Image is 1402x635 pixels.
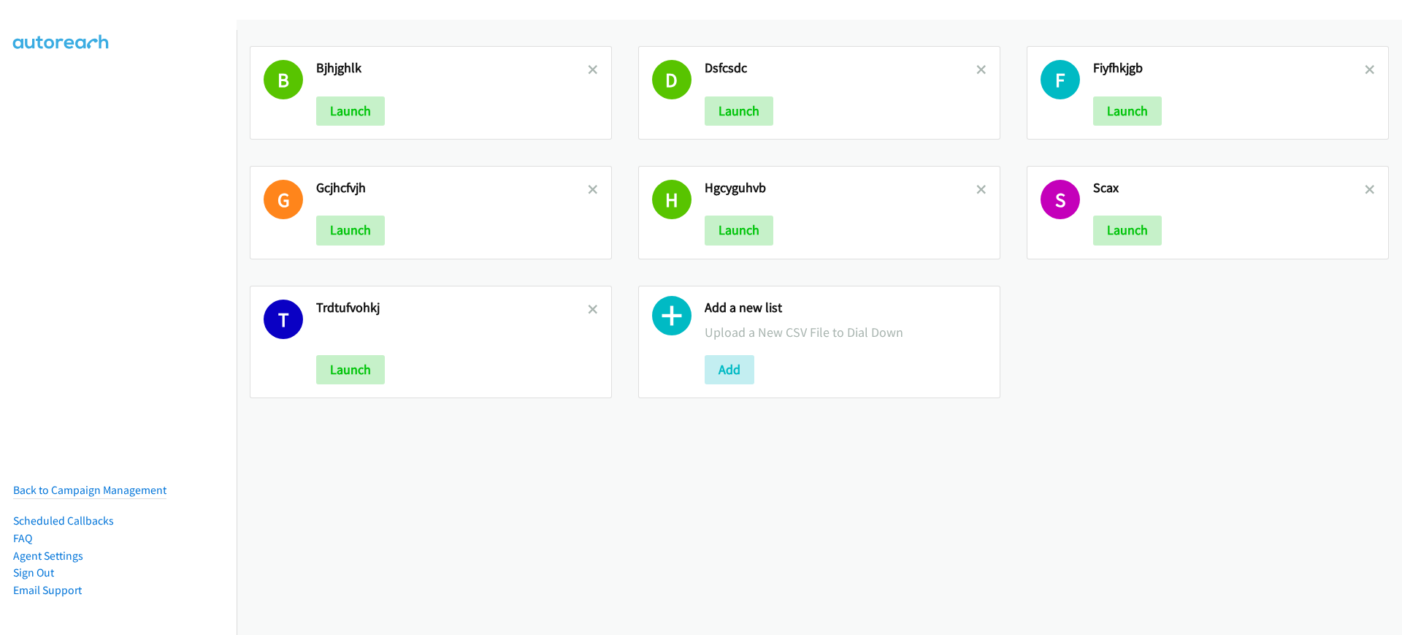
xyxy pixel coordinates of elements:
[13,566,54,579] a: Sign Out
[13,514,114,528] a: Scheduled Callbacks
[1041,60,1080,99] h1: F
[1093,96,1162,126] button: Launch
[264,300,303,339] h1: T
[705,322,987,342] p: Upload a New CSV File to Dial Down
[705,355,754,384] button: Add
[264,180,303,219] h1: G
[1093,216,1162,245] button: Launch
[316,300,588,316] h2: Trdtufvohkj
[1041,180,1080,219] h1: S
[705,300,987,316] h2: Add a new list
[652,60,692,99] h1: D
[316,355,385,384] button: Launch
[1093,180,1365,197] h2: Scax
[705,180,976,197] h2: Hgcyguhvb
[316,60,588,77] h2: Bjhjghlk
[264,60,303,99] h1: B
[316,96,385,126] button: Launch
[13,549,83,563] a: Agent Settings
[705,216,773,245] button: Launch
[316,216,385,245] button: Launch
[1093,60,1365,77] h2: Fiyfhkjgb
[13,531,32,545] a: FAQ
[13,583,82,597] a: Email Support
[705,96,773,126] button: Launch
[652,180,692,219] h1: H
[705,60,976,77] h2: Dsfcsdc
[316,180,588,197] h2: Gcjhcfvjh
[13,483,166,497] a: Back to Campaign Management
